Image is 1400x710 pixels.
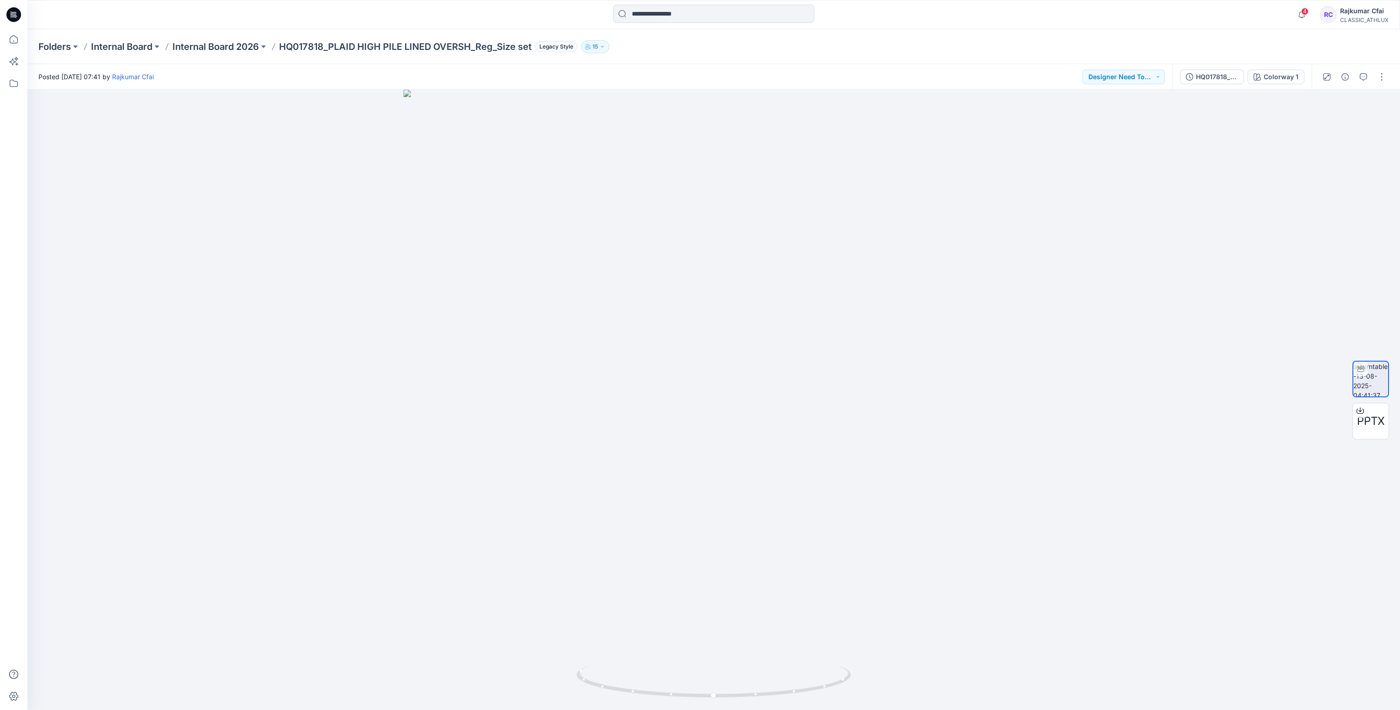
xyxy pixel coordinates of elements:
[1196,72,1238,82] div: HQ017818_PLAID HIGH PILE LINED OVERSH_Reg_Size set
[1248,70,1304,84] button: Colorway 1
[1340,16,1389,23] div: CLASSIC_ATHLUX
[38,72,154,81] span: Posted [DATE] 07:41 by
[279,40,532,53] p: HQ017818_PLAID HIGH PILE LINED OVERSH_Reg_Size set
[91,40,152,53] a: Internal Board
[581,40,609,53] button: 15
[1264,72,1298,82] div: Colorway 1
[112,73,154,81] a: Rajkumar Cfai
[1340,5,1389,16] div: Rajkumar Cfai
[1357,413,1384,429] span: PPTX
[535,41,577,52] span: Legacy Style
[172,40,259,53] a: Internal Board 2026
[38,40,71,53] a: Folders
[1320,6,1336,23] div: RC
[1180,70,1244,84] button: HQ017818_PLAID HIGH PILE LINED OVERSH_Reg_Size set
[1301,8,1308,15] span: 4
[1338,70,1352,84] button: Details
[532,40,577,53] button: Legacy Style
[1353,362,1388,396] img: turntable-13-08-2025-04:41:37
[592,42,598,52] p: 15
